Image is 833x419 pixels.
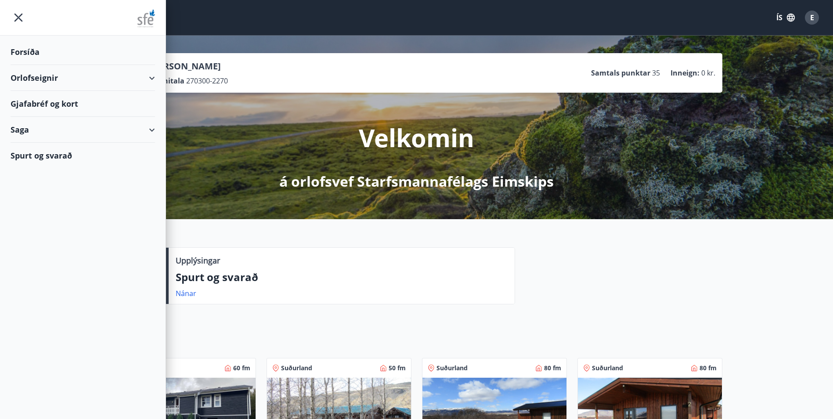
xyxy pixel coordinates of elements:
[436,364,468,372] span: Suðurland
[544,364,561,372] span: 80 fm
[772,10,800,25] button: ÍS
[801,7,822,28] button: E
[591,68,650,78] p: Samtals punktar
[176,289,196,298] a: Nánar
[150,76,184,86] p: Kennitala
[11,143,155,168] div: Spurt og svarað
[592,364,623,372] span: Suðurland
[137,10,155,27] img: union_logo
[11,117,155,143] div: Saga
[359,121,474,154] p: Velkomin
[11,65,155,91] div: Orlofseignir
[176,255,220,266] p: Upplýsingar
[150,60,228,72] p: [PERSON_NAME]
[11,10,26,25] button: menu
[11,91,155,117] div: Gjafabréf og kort
[279,172,554,191] p: á orlofsvef Starfsmannafélags Eimskips
[233,364,250,372] span: 60 fm
[186,76,228,86] span: 270300-2270
[389,364,406,372] span: 50 fm
[701,68,715,78] span: 0 kr.
[652,68,660,78] span: 35
[810,13,814,22] span: E
[11,39,155,65] div: Forsíða
[176,270,508,285] p: Spurt og svarað
[671,68,700,78] p: Inneign :
[281,364,312,372] span: Suðurland
[700,364,717,372] span: 80 fm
